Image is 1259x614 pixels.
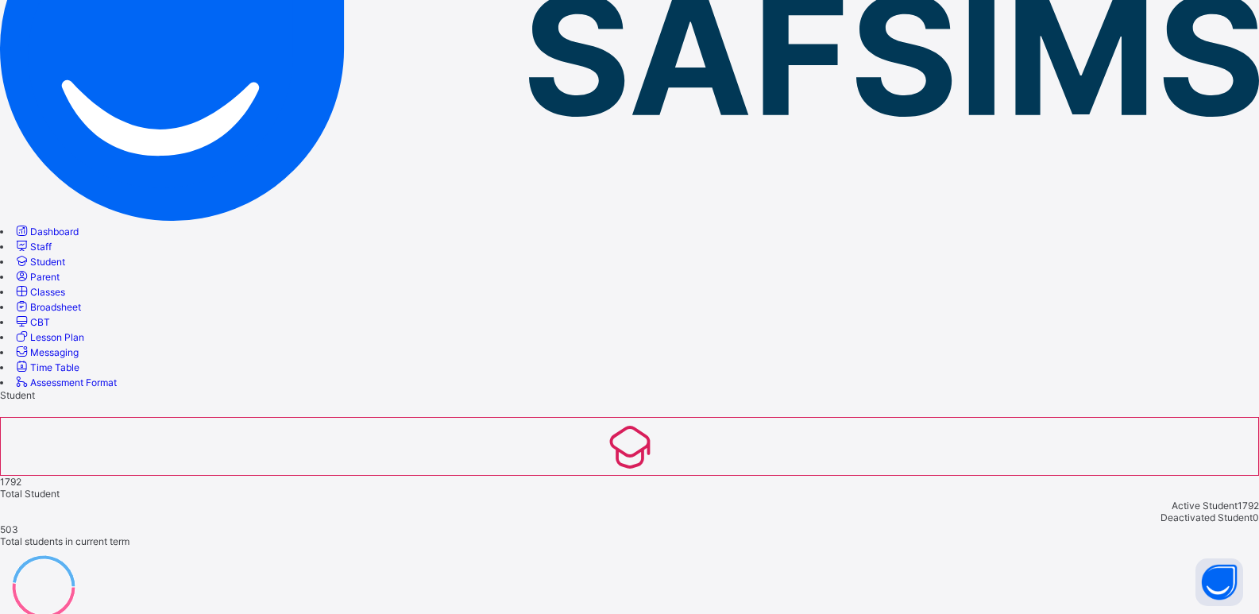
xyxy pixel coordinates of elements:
a: Messaging [14,346,79,358]
span: Student [30,256,65,268]
span: Assessment Format [30,377,117,388]
span: CBT [30,316,50,328]
a: Assessment Format [14,377,117,388]
span: Dashboard [30,226,79,237]
span: Staff [30,241,52,253]
span: Deactivated Student [1161,512,1253,523]
button: Open asap [1195,558,1243,606]
a: Dashboard [14,226,79,237]
span: Time Table [30,361,79,373]
a: Broadsheet [14,301,81,313]
a: Student [14,256,65,268]
a: Staff [14,241,52,253]
a: Time Table [14,361,79,373]
span: Classes [30,286,65,298]
a: Classes [14,286,65,298]
a: CBT [14,316,50,328]
a: Lesson Plan [14,331,84,343]
span: Active Student [1172,500,1238,512]
span: Lesson Plan [30,331,84,343]
span: Parent [30,271,60,283]
span: Messaging [30,346,79,358]
span: 1792 [1238,500,1259,512]
span: 0 [1253,512,1259,523]
span: Broadsheet [30,301,81,313]
a: Parent [14,271,60,283]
